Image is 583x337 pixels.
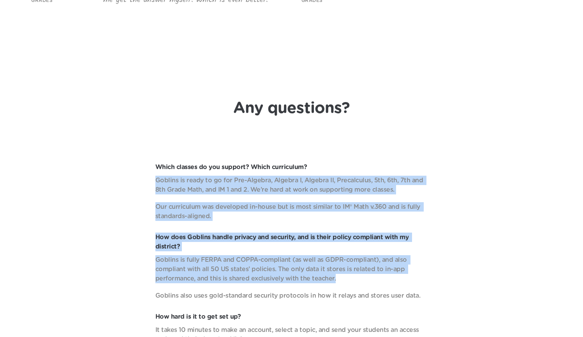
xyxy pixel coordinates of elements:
p: How hard is it to get set up? [155,312,428,321]
p: Goblins also uses gold-standard security protocols in how it relays and stores user data. [155,291,428,300]
p: Our curriculum was developed in-house but is most similar to IM® Math v.360 and is fully standard... [155,202,428,221]
p: Goblins is fully FERPA and COPPA-compliant (as well as GDPR-compliant), and also compliant with a... [155,255,428,283]
p: Which classes do you support? Which curriculum? [155,162,428,172]
h1: Any questions? [233,99,350,118]
p: How does Goblins handle privacy and security, and is their policy compliant with my district? [155,233,428,251]
p: Goblins is ready to go for Pre-Algebra, Algebra I, Algebra II, Precalculus, 5th, 6th, 7th and 8th... [155,176,428,194]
